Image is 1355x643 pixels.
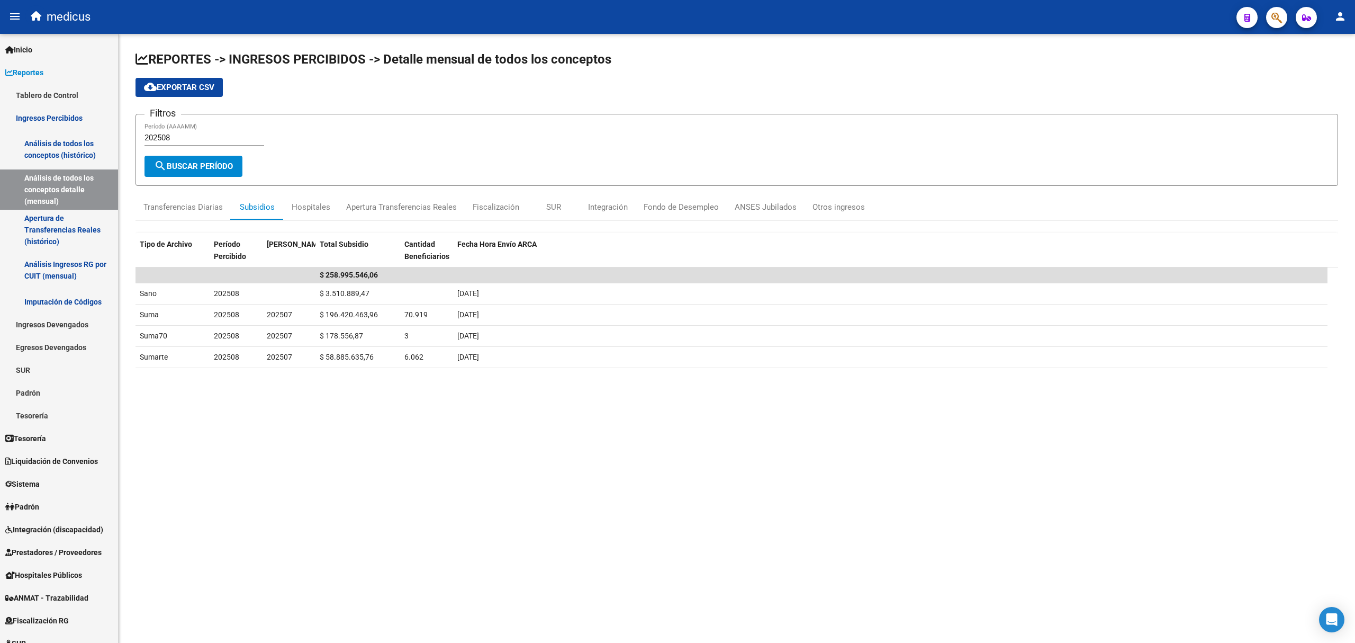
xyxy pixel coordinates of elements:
[404,310,428,319] span: 70.919
[735,201,797,213] div: ANSES Jubilados
[214,332,239,340] span: 202508
[140,289,157,298] span: Sano
[267,310,292,319] span: 202507
[1334,10,1347,23] mat-icon: person
[144,156,242,177] button: Buscar Período
[263,233,315,280] datatable-header-cell: Período Devengado
[457,289,479,298] span: [DATE]
[5,501,39,513] span: Padrón
[644,201,719,213] div: Fondo de Desempleo
[154,162,233,171] span: Buscar Período
[135,78,223,97] button: Exportar CSV
[135,233,210,280] datatable-header-cell: Tipo de Archivo
[144,83,214,92] span: Exportar CSV
[214,353,239,361] span: 202508
[5,44,32,56] span: Inicio
[140,310,159,319] span: Suma
[5,592,88,604] span: ANMAT - Trazabilidad
[5,615,69,627] span: Fiscalización RG
[5,547,102,558] span: Prestadores / Proveedores
[5,569,82,581] span: Hospitales Públicos
[546,201,561,213] div: SUR
[143,201,223,213] div: Transferencias Diarias
[214,240,246,261] span: Período Percibido
[320,289,369,298] span: $ 3.510.889,47
[267,240,324,248] span: [PERSON_NAME]
[320,353,374,361] span: $ 58.885.635,76
[5,456,98,467] span: Liquidación de Convenios
[315,233,400,280] datatable-header-cell: Total Subsidio
[140,240,192,248] span: Tipo de Archivo
[5,478,40,490] span: Sistema
[5,524,103,535] span: Integración (discapacidad)
[5,433,46,444] span: Tesorería
[144,106,181,121] h3: Filtros
[8,10,21,23] mat-icon: menu
[1319,607,1344,632] div: Open Intercom Messenger
[812,201,865,213] div: Otros ingresos
[135,52,611,67] span: REPORTES -> INGRESOS PERCIBIDOS -> Detalle mensual de todos los conceptos
[457,310,479,319] span: [DATE]
[140,353,168,361] span: Sumarte
[5,67,43,78] span: Reportes
[214,289,239,298] span: 202508
[267,332,292,340] span: 202507
[457,332,479,340] span: [DATE]
[144,81,157,93] mat-icon: cloud_download
[240,201,275,213] div: Subsidios
[404,353,423,361] span: 6.062
[320,310,378,319] span: $ 196.420.463,96
[346,201,457,213] div: Apertura Transferencias Reales
[457,353,479,361] span: [DATE]
[320,240,368,248] span: Total Subsidio
[140,332,167,340] span: Suma70
[47,5,91,29] span: medicus
[154,159,167,172] mat-icon: search
[457,240,537,248] span: Fecha Hora Envío ARCA
[292,201,330,213] div: Hospitales
[210,233,263,280] datatable-header-cell: Período Percibido
[320,332,363,340] span: $ 178.556,87
[320,271,378,279] span: $ 258.995.546,06
[404,240,449,261] span: Cantidad Beneficiarios
[473,201,519,213] div: Fiscalización
[404,332,409,340] span: 3
[267,353,292,361] span: 202507
[453,233,1327,280] datatable-header-cell: Fecha Hora Envío ARCA
[400,233,453,280] datatable-header-cell: Cantidad Beneficiarios
[588,201,628,213] div: Integración
[214,310,239,319] span: 202508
